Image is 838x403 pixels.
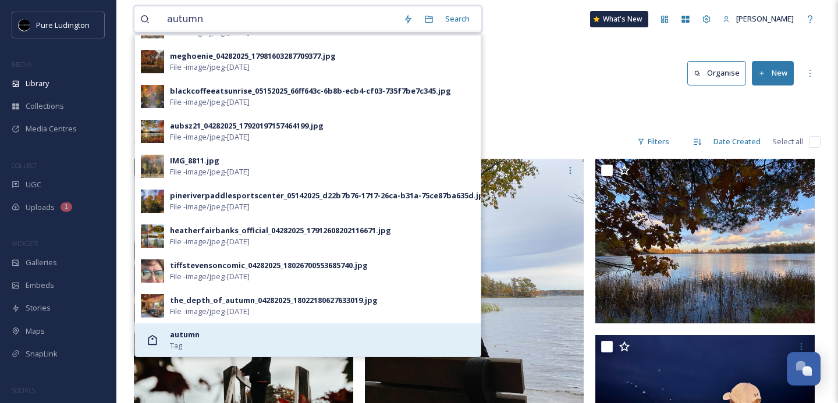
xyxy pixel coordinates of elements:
[161,6,397,32] input: Search your library
[170,51,336,62] div: meghoenie_04282025_17981603287709377.jpg
[170,190,489,201] div: pineriverpaddlesportscenter_05142025_d22b7b76-1717-26ca-b31a-75ce87ba635d.jpg
[170,236,250,247] span: File - image/jpeg - [DATE]
[170,271,250,282] span: File - image/jpeg - [DATE]
[141,259,164,283] img: e19a56ff-9840-405d-8bff-3cf05a0c2d3b.jpg
[736,13,794,24] span: [PERSON_NAME]
[12,60,32,69] span: MEDIA
[170,340,182,351] span: Tag
[631,130,675,153] div: Filters
[170,155,219,166] div: IMG_8811.jpg
[19,19,30,31] img: pureludingtonF-2.png
[26,123,77,134] span: Media Centres
[26,257,57,268] span: Galleries
[787,352,821,386] button: Open Chat
[26,78,49,89] span: Library
[170,295,378,306] div: the_depth_of_autumn_04282025_18022180627633019.jpg
[26,326,45,337] span: Maps
[170,201,250,212] span: File - image/jpeg - [DATE]
[717,8,800,30] a: [PERSON_NAME]
[141,155,164,178] img: f94601a6-7a51-481a-a4d8-1bb3d832d7e2.jpg
[141,224,164,248] img: 57f3d374-a875-49b9-b480-be510b9cdfb2.jpg
[752,61,794,85] button: New
[26,280,54,291] span: Embeds
[12,239,38,248] span: WIDGETS
[26,348,58,359] span: SnapLink
[170,329,200,340] strong: autumn
[170,260,368,271] div: tiffstevensoncomic_04282025_18026700553685740.jpg
[141,120,164,143] img: 9df534a6-76de-44bf-bdb7-9bc3a21d4b99.jpg
[141,294,164,318] img: 6706259e-8357-4498-8231-c69668174eff.jpg
[12,161,37,170] span: COLLECT
[170,166,250,177] span: File - image/jpeg - [DATE]
[61,202,72,212] div: 1
[26,179,41,190] span: UGC
[708,130,766,153] div: Date Created
[439,8,475,30] div: Search
[26,101,64,112] span: Collections
[590,11,648,27] a: What's New
[12,386,35,394] span: SOCIALS
[170,131,250,142] span: File - image/jpeg - [DATE]
[36,20,90,30] span: Pure Ludington
[170,120,324,131] div: aubsz21_04282025_17920197157464199.jpg
[170,97,250,108] span: File - image/jpeg - [DATE]
[170,85,451,97] div: blackcoffeeatsunrise_05152025_66ff643c-6b8b-ecb4-cf03-735f7be7c345.jpg
[141,50,164,73] img: b4264c77-d345-4bfa-9869-fba929b69b81.jpg
[141,85,164,108] img: 16bb6fb1-d4f5-4020-9611-928d6174ddd1.jpg
[772,136,803,147] span: Select all
[687,61,752,85] a: Organise
[134,136,157,147] span: 56 file s
[170,225,391,236] div: heatherfairbanks_official_04282025_17912608202116671.jpg
[26,202,55,213] span: Uploads
[170,62,250,73] span: File - image/jpeg - [DATE]
[595,159,815,323] img: IMG_0089.jpg
[170,306,250,317] span: File - image/jpeg - [DATE]
[687,61,746,85] button: Organise
[26,302,51,313] span: Stories
[141,190,164,213] img: 814ebeb7-fb40-4bc1-970f-75e1500e3164.jpg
